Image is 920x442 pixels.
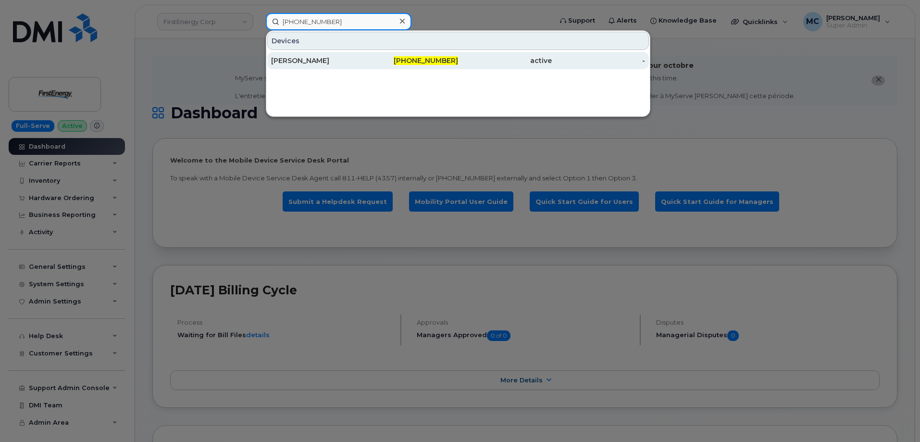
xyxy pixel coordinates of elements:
div: - [552,56,646,65]
iframe: Messenger Launcher [878,400,913,435]
div: [PERSON_NAME] [271,56,365,65]
span: [PHONE_NUMBER] [394,56,458,65]
div: active [458,56,552,65]
div: Devices [267,32,649,50]
a: [PERSON_NAME][PHONE_NUMBER]active- [267,52,649,69]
